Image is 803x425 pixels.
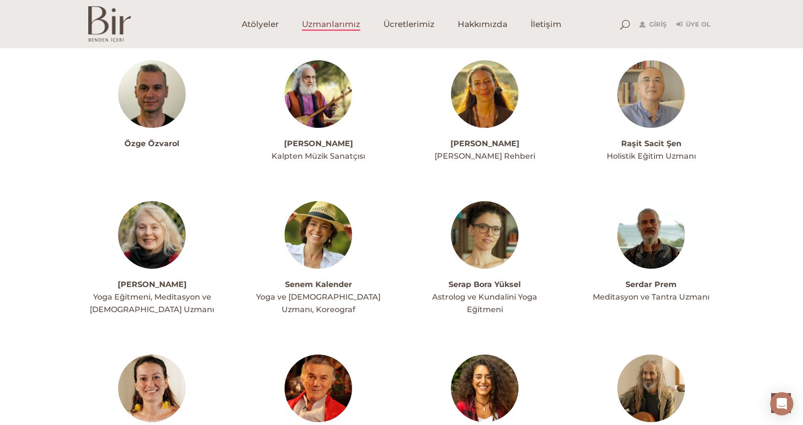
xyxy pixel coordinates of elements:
span: Atölyeler [242,19,279,30]
img: ozgeprofil-300x300.jpg [118,60,186,128]
span: Astrolog ve Kundalini Yoga Eğitmeni [432,292,537,314]
img: serapprofil-300x300.jpg [451,201,518,269]
a: Serap Bora Yüksel [449,280,521,289]
span: Holistik Eğitim Uzmanı [607,151,696,161]
a: [PERSON_NAME] [284,139,353,148]
span: Kalpten Müzik Sanatçısı [272,151,365,161]
img: Ras%CC%A7it-S%CC%A7en-copy-300x300.png [617,60,685,128]
span: Meditasyon ve Tantra Uzmanı [593,292,709,302]
span: Hakkımızda [458,19,507,30]
a: [PERSON_NAME] [118,280,187,289]
a: Özge Özvarol [124,139,179,148]
a: Üye Ol [676,19,710,30]
div: Open Intercom Messenger [770,392,793,415]
img: sinembeykurtprofil-300x300.jpg [118,355,186,422]
span: Yoga Eğitmeni, Meditasyon ve [DEMOGRAPHIC_DATA] Uzmanı [90,292,214,314]
span: Uzmanlarımız [302,19,360,30]
img: Suayip_Dagistanli_002-300x300.jpg [285,355,352,422]
span: Ücretlerimiz [383,19,435,30]
a: Serdar Prem [626,280,677,289]
a: [PERSON_NAME] [450,139,519,148]
a: Raşit Sacit Şen [621,139,681,148]
span: [PERSON_NAME] Rehberi [435,151,535,161]
span: Yoga ve [DEMOGRAPHIC_DATA] Uzmanı, Koreograf [256,292,381,314]
img: tuncay-300x300.jpg [617,355,685,422]
a: Giriş [640,19,667,30]
img: o%CC%88zlemprofilfoto2-300x300.jpg [451,60,518,128]
img: senemprofil-300x300.jpg [285,201,352,269]
img: Ozgur_Baba_002-300x300.jpg [285,60,352,128]
img: Serdar_Prem_001_copy-300x300.jpg [617,201,685,269]
a: Senem Kalender [285,280,352,289]
img: tugbaprofil-300x300.jpg [451,355,518,422]
span: İletişim [531,19,561,30]
img: sedaprofil-300x300.jpg [118,201,186,269]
